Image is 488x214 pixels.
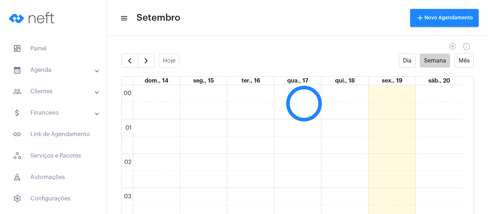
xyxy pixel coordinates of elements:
[192,77,215,85] a: 15 de setembro de 2025
[13,173,21,181] span: sidenav icon
[240,77,262,85] a: 16 de setembro de 2025
[410,9,479,27] button: Novo Agendamento
[123,193,133,200] div: 03
[138,54,155,68] button: Próximo Semana
[4,83,107,100] mat-expansion-panel-header: sidenav iconClientes
[122,90,133,96] div: 00
[13,66,21,74] mat-icon: sidenav icon
[7,147,100,164] span: Serviços e Pacotes
[427,77,452,85] a: 20 de setembro de 2025
[13,109,21,117] mat-icon: sidenav icon
[13,87,95,96] mat-panel-title: Clientes
[13,194,21,203] span: sidenav icon
[7,169,100,186] span: Automações
[4,104,107,121] mat-expansion-panel-header: sidenav iconFinanceiro
[416,14,424,22] mat-icon: add
[448,42,457,51] span: settings
[334,77,356,85] a: 18 de setembro de 2025
[454,54,474,68] button: Mês
[13,44,21,53] span: sidenav icon
[121,54,138,68] button: Semana Anterior
[420,54,450,68] button: Semana
[13,87,21,96] mat-icon: sidenav icon
[120,14,127,23] mat-icon: sidenav icon
[13,109,95,117] mat-panel-title: Financeiro
[4,61,107,79] mat-expansion-panel-header: sidenav iconAgenda
[399,54,416,68] button: Dia
[123,159,133,165] div: 02
[159,54,180,68] button: Hoje
[7,190,100,207] span: Configurações
[380,77,404,85] a: 19 de setembro de 2025
[13,151,21,160] span: sidenav icon
[13,66,95,74] mat-panel-title: Agenda
[124,125,133,131] div: 01
[7,40,100,57] span: Painel
[7,126,100,143] span: Link de Agendamento
[6,4,59,32] img: logo-neft-novo-2.png
[136,12,180,24] span: Setembro
[416,15,473,20] span: Novo Agendamento
[445,39,459,54] button: settings
[462,42,471,51] mat-icon: Info
[13,130,21,139] mat-icon: sidenav icon
[459,39,474,54] button: Info
[143,77,170,85] a: 14 de setembro de 2025
[286,77,310,85] a: 17 de setembro de 2025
